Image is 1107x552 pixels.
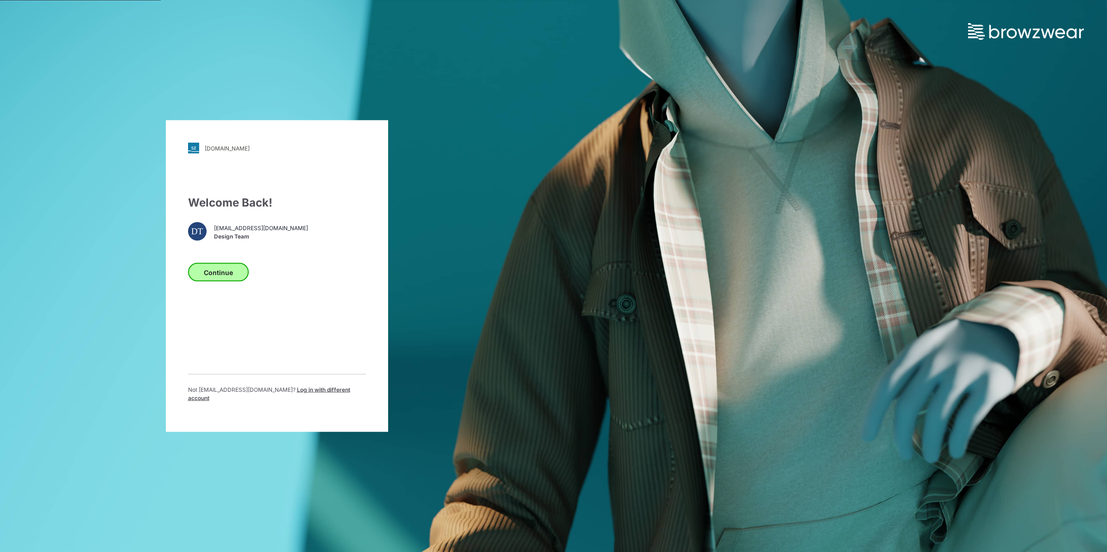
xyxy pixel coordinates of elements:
[968,23,1084,40] img: browzwear-logo.73288ffb.svg
[188,263,249,282] button: Continue
[188,143,199,154] img: svg+xml;base64,PHN2ZyB3aWR0aD0iMjgiIGhlaWdodD0iMjgiIHZpZXdCb3g9IjAgMCAyOCAyOCIgZmlsbD0ibm9uZSIgeG...
[205,144,250,151] div: [DOMAIN_NAME]
[188,143,366,154] a: [DOMAIN_NAME]
[214,232,308,240] span: Design Team
[188,222,207,241] div: DT
[214,224,308,232] span: [EMAIL_ADDRESS][DOMAIN_NAME]
[188,194,366,211] div: Welcome Back!
[188,386,366,402] p: Not [EMAIL_ADDRESS][DOMAIN_NAME] ?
